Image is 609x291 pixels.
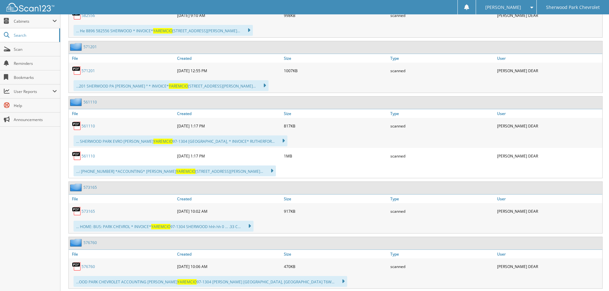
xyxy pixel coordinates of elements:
a: 561110 [83,99,97,105]
div: ...OOD PARK CHEVROLET ACCOUNTING [PERSON_NAME] 97-1304 [PERSON_NAME] [GEOGRAPHIC_DATA], [GEOGRAPH... [74,276,347,287]
div: [DATE] 12:55 PM [176,64,282,77]
div: ...: [PHONE_NUMBER] *ACCOUNTING* [PERSON_NAME] [STREET_ADDRESS][PERSON_NAME]... [74,165,276,176]
span: User Reports [14,89,52,94]
div: ... He 8896 582556 SHERWOOD * INVOICE* [STREET_ADDRESS][PERSON_NAME]... [74,25,253,36]
div: [DATE] 10:02 AM [176,205,282,218]
span: YAREMCIO [153,139,173,144]
img: folder2.png [70,98,83,106]
a: Created [176,109,282,118]
a: Type [389,109,496,118]
span: Scan [14,47,57,52]
a: 571201 [82,68,95,73]
a: 561110 [82,153,95,159]
div: ... SHERWOOD PARK EVRO [PERSON_NAME] 97-1304 [GEOGRAPHIC_DATA], * INVOICE* RUTHERFOR... [74,135,287,146]
div: 998KB [282,9,389,22]
a: User [496,250,602,258]
img: PDF.png [72,262,82,271]
span: YAREMCIO [153,28,172,34]
div: ... HOME: BUS: PARK CHEVROL * INVOICE* 97-1304 SHERWOOD hhh hh 0 ... .33 C... [74,221,254,232]
div: [PERSON_NAME] DEAR [496,205,602,218]
img: PDF.png [72,121,82,131]
span: Reminders [14,61,57,66]
a: User [496,195,602,203]
a: 576760 [82,264,95,269]
iframe: Chat Widget [577,260,609,291]
a: 573165 [82,209,95,214]
a: Size [282,109,389,118]
span: Help [14,103,57,108]
span: Cabinets [14,19,52,24]
img: PDF.png [72,151,82,161]
div: [DATE] 1:17 PM [176,149,282,162]
img: scan123-logo-white.svg [6,3,54,11]
a: Type [389,250,496,258]
div: scanned [389,205,496,218]
div: scanned [389,149,496,162]
a: File [69,195,176,203]
div: 470KB [282,260,389,273]
div: scanned [389,119,496,132]
a: Size [282,195,389,203]
a: 573165 [83,185,97,190]
span: YAREMCIO [151,224,170,229]
div: [PERSON_NAME] DEAR [496,119,602,132]
div: [PERSON_NAME] DEAR [496,260,602,273]
a: Created [176,250,282,258]
a: Type [389,54,496,63]
a: File [69,54,176,63]
img: PDF.png [72,206,82,216]
div: ...201 SHERWOOD PA [PERSON_NAME] ° * INVOICE* [STREET_ADDRESS][PERSON_NAME]... [74,80,269,91]
a: Created [176,54,282,63]
div: [DATE] 9:10 AM [176,9,282,22]
div: scanned [389,260,496,273]
div: 817KB [282,119,389,132]
div: [PERSON_NAME] DEAR [496,9,602,22]
a: Created [176,195,282,203]
img: folder2.png [70,183,83,191]
img: PDF.png [72,11,82,20]
div: [DATE] 10:06 AM [176,260,282,273]
span: Sherwood Park Chevrolet [546,5,600,9]
div: [DATE] 1:17 PM [176,119,282,132]
span: YAREMCIO [176,169,195,174]
a: File [69,109,176,118]
div: 1007KB [282,64,389,77]
span: Bookmarks [14,75,57,80]
span: Announcements [14,117,57,122]
span: YAREMCIO [177,279,197,285]
div: scanned [389,9,496,22]
img: folder2.png [70,43,83,51]
a: 576760 [83,240,97,245]
img: folder2.png [70,239,83,247]
div: [PERSON_NAME] DEAR [496,149,602,162]
div: scanned [389,64,496,77]
span: [PERSON_NAME] [485,5,521,9]
a: Size [282,54,389,63]
a: 571201 [83,44,97,50]
span: YAREMCIO [169,83,188,89]
a: 582556 [82,13,95,18]
span: Search [14,33,56,38]
a: User [496,109,602,118]
a: Type [389,195,496,203]
img: PDF.png [72,66,82,75]
a: 561110 [82,123,95,129]
div: 1MB [282,149,389,162]
a: File [69,250,176,258]
a: User [496,54,602,63]
div: 917KB [282,205,389,218]
a: Size [282,250,389,258]
div: [PERSON_NAME] DEAR [496,64,602,77]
